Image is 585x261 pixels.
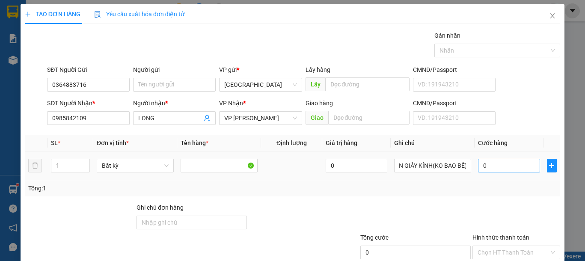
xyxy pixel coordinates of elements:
button: delete [28,159,42,172]
span: plus [25,11,31,17]
span: Sài Gòn [224,78,297,91]
span: Giá trị hàng [326,139,357,146]
span: Bất kỳ [102,159,169,172]
input: VD: Bàn, Ghế [181,159,258,172]
span: VP Phan Thiết [224,112,297,125]
div: Người gửi [133,65,216,74]
button: Close [540,4,564,28]
div: CMND/Passport [413,98,496,108]
span: Giao hàng [306,100,333,107]
span: Giao [306,111,328,125]
span: VP Nhận [219,100,243,107]
input: Dọc đường [328,111,410,125]
span: Đơn vị tính [97,139,129,146]
input: Ghi Chú [394,159,471,172]
label: Hình thức thanh toán [472,234,529,241]
span: Định lượng [276,139,307,146]
span: user-add [204,115,211,122]
div: SĐT Người Gửi [47,65,130,74]
div: SĐT Người Nhận [47,98,130,108]
span: SL [51,139,58,146]
span: Lấy [306,77,325,91]
input: Ghi chú đơn hàng [137,216,247,229]
span: Tên hàng [181,139,208,146]
div: VP gửi [219,65,302,74]
button: plus [547,159,557,172]
th: Ghi chú [391,135,475,151]
span: close [549,12,556,19]
span: TẠO ĐƠN HÀNG [25,11,80,18]
span: Yêu cầu xuất hóa đơn điện tử [94,11,184,18]
div: Người nhận [133,98,216,108]
div: CMND/Passport [413,65,496,74]
label: Ghi chú đơn hàng [137,204,184,211]
input: Dọc đường [325,77,410,91]
span: Tổng cước [360,234,389,241]
label: Gán nhãn [434,32,460,39]
span: plus [547,162,556,169]
img: icon [94,11,101,18]
input: 0 [326,159,387,172]
span: Cước hàng [478,139,508,146]
span: Lấy hàng [306,66,330,73]
div: Tổng: 1 [28,184,226,193]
